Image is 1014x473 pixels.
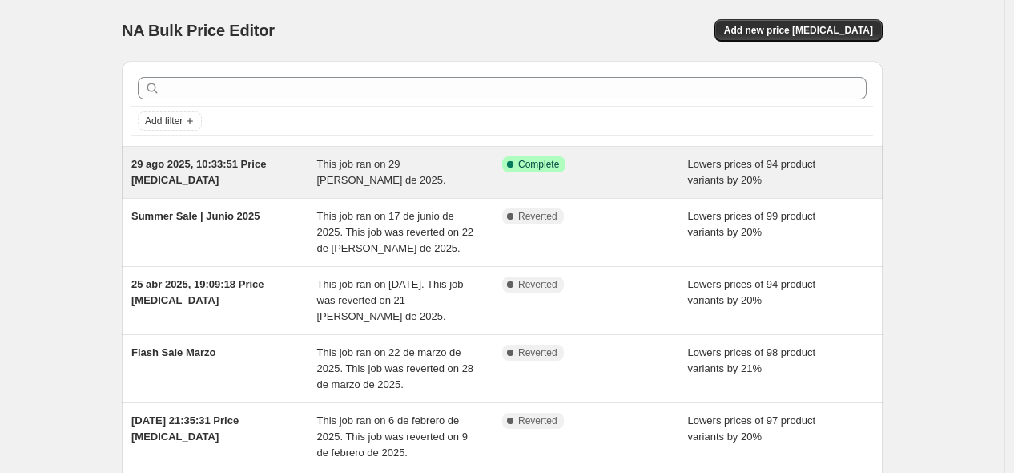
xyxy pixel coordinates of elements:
[317,278,464,322] span: This job ran on [DATE]. This job was reverted on 21 [PERSON_NAME] de 2025.
[518,158,559,171] span: Complete
[131,346,215,358] span: Flash Sale Marzo
[518,278,557,291] span: Reverted
[317,210,474,254] span: This job ran on 17 de junio de 2025. This job was reverted on 22 de [PERSON_NAME] de 2025.
[714,19,883,42] button: Add new price [MEDICAL_DATA]
[688,414,816,443] span: Lowers prices of 97 product variants by 20%
[518,414,557,427] span: Reverted
[688,210,816,238] span: Lowers prices of 99 product variants by 20%
[131,414,239,443] span: [DATE] 21:35:31 Price [MEDICAL_DATA]
[688,158,816,186] span: Lowers prices of 94 product variants by 20%
[145,115,183,127] span: Add filter
[131,158,266,186] span: 29 ago 2025, 10:33:51 Price [MEDICAL_DATA]
[518,346,557,359] span: Reverted
[317,158,446,186] span: This job ran on 29 [PERSON_NAME] de 2025.
[122,22,275,39] span: NA Bulk Price Editor
[131,278,264,306] span: 25 abr 2025, 19:09:18 Price [MEDICAL_DATA]
[317,346,474,390] span: This job ran on 22 de marzo de 2025. This job was reverted on 28 de marzo de 2025.
[688,278,816,306] span: Lowers prices of 94 product variants by 20%
[724,24,873,37] span: Add new price [MEDICAL_DATA]
[131,210,260,222] span: Summer Sale | Junio 2025
[688,346,816,374] span: Lowers prices of 98 product variants by 21%
[518,210,557,223] span: Reverted
[138,111,202,131] button: Add filter
[317,414,468,459] span: This job ran on 6 de febrero de 2025. This job was reverted on 9 de febrero de 2025.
